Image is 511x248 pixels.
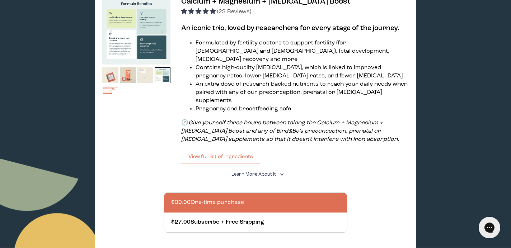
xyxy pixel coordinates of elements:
[196,80,409,105] li: An extra dose of research-backed nutrients to reach your daily needs when paired with any of our ...
[231,172,276,177] span: Learn More About it
[155,67,171,84] img: thumbnail image
[102,67,118,84] img: thumbnail image
[181,25,399,32] b: An iconic trio, loved by researchers for every stage of the journey.
[196,39,409,64] li: Formulated by fertility doctors to support fertility (for [DEMOGRAPHIC_DATA] and [DEMOGRAPHIC_DAT...
[475,214,504,241] iframe: Gorgias live chat messenger
[137,67,153,84] img: thumbnail image
[181,9,217,15] span: 4.83 stars
[196,106,291,112] span: Pregnancy and breastfeeding safe
[181,120,188,126] strong: 🕐
[181,149,260,164] button: View full list of ingredients
[181,120,399,142] em: Give yourself three hours between taking the Calcium + Magnesium + [MEDICAL_DATA] Boost and any o...
[196,64,409,80] li: Contains high-quality [MEDICAL_DATA], which is linked to improved pregnancy rates, lower [MEDICAL...
[120,67,136,84] img: thumbnail image
[278,172,285,176] i: <
[102,86,118,102] img: thumbnail image
[231,171,280,178] summary: Learn More About it <
[217,9,251,15] span: (23 Reviews)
